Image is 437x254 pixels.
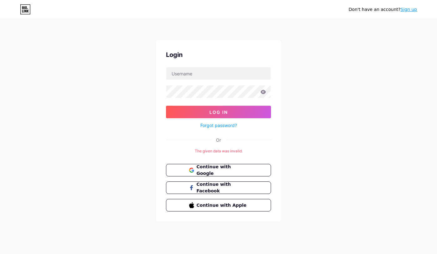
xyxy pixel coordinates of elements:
[400,7,417,12] a: Sign up
[166,199,271,211] button: Continue with Apple
[197,181,248,194] span: Continue with Facebook
[197,202,248,209] span: Continue with Apple
[216,137,221,143] div: Or
[166,164,271,176] button: Continue with Google
[166,67,271,80] input: Username
[197,164,248,177] span: Continue with Google
[200,122,237,129] a: Forgot password?
[166,50,271,59] div: Login
[166,106,271,118] button: Log In
[209,109,228,115] span: Log In
[349,6,417,13] div: Don't have an account?
[166,181,271,194] button: Continue with Facebook
[166,148,271,154] div: The given data was invalid.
